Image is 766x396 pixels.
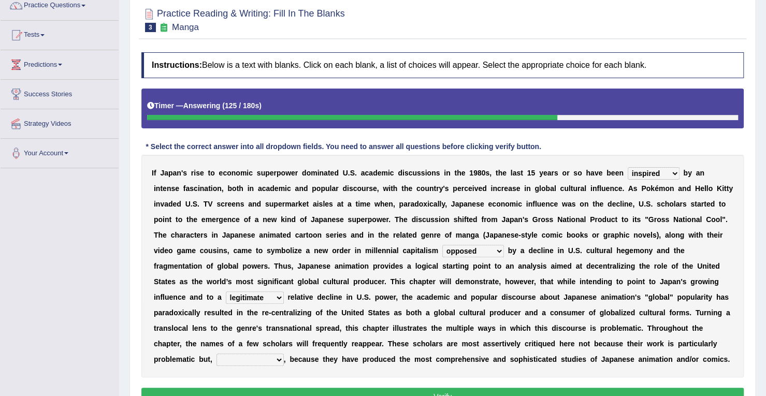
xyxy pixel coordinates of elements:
b: b [683,169,688,177]
b: i [444,169,446,177]
b: e [219,169,223,177]
b: c [194,184,198,193]
b: p [453,184,457,193]
b: c [560,184,564,193]
b: d [686,184,691,193]
b: r [295,200,298,208]
b: c [464,184,468,193]
b: n [319,169,324,177]
b: r [501,184,504,193]
b: s [349,184,353,193]
b: r [366,184,369,193]
b: c [262,184,266,193]
a: Strategy Videos [1,109,119,135]
b: v [160,200,164,208]
b: o [562,169,567,177]
b: d [334,169,339,177]
b: n [431,169,436,177]
b: n [236,200,240,208]
b: l [511,169,513,177]
b: i [317,169,320,177]
b: h [239,184,243,193]
b: e [516,184,521,193]
b: , [377,184,379,193]
b: r [273,169,276,177]
b: a [185,184,190,193]
b: n [299,184,303,193]
b: m [285,200,291,208]
b: i [524,184,526,193]
b: d [257,200,262,208]
b: S [350,169,355,177]
b: l [704,184,706,193]
b: n [156,184,161,193]
b: d [398,169,402,177]
b: t [341,200,343,208]
b: e [504,184,508,193]
b: a [164,200,168,208]
b: n [700,169,704,177]
b: o [427,169,431,177]
b: e [543,169,547,177]
b: n [217,184,222,193]
b: o [236,169,240,177]
b: o [421,184,425,193]
b: f [597,184,599,193]
b: s [216,200,221,208]
b: n [177,169,181,177]
b: d [270,184,274,193]
b: i [198,184,200,193]
b: a [550,184,554,193]
b: d [303,184,308,193]
b: e [457,184,461,193]
b: K [717,184,722,193]
b: e [291,169,295,177]
b: d [177,200,181,208]
b: r [295,169,298,177]
b: a [512,169,516,177]
b: n [249,184,254,193]
b: u [425,184,429,193]
b: i [317,200,319,208]
b: r [551,169,554,177]
b: p [312,184,316,193]
b: t [401,184,404,193]
b: e [408,184,412,193]
b: a [248,200,252,208]
b: a [291,200,295,208]
b: . [191,200,193,208]
b: p [168,169,173,177]
b: e [618,184,623,193]
b: i [154,184,156,193]
b: i [490,184,493,193]
b: y [539,169,543,177]
b: e [200,169,204,177]
b: s [171,184,175,193]
b: h [586,169,590,177]
b: v [474,184,478,193]
b: f [183,184,186,193]
b: u [412,169,417,177]
b: t [328,169,330,177]
b: 1 [527,169,531,177]
b: p [321,184,325,193]
b: s [319,200,323,208]
b: u [269,200,274,208]
b: t [433,184,436,193]
b: t [391,184,393,193]
b: r [461,184,464,193]
b: a [580,184,584,193]
b: n [493,184,497,193]
b: e [232,200,236,208]
b: a [164,169,168,177]
b: e [325,200,329,208]
b: n [429,184,434,193]
b: o [210,169,215,177]
b: i [425,169,427,177]
b: a [295,184,299,193]
b: t [724,184,727,193]
b: P [641,184,646,193]
b: 125 / 180s [225,101,259,110]
b: a [369,169,373,177]
b: u [362,184,366,193]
